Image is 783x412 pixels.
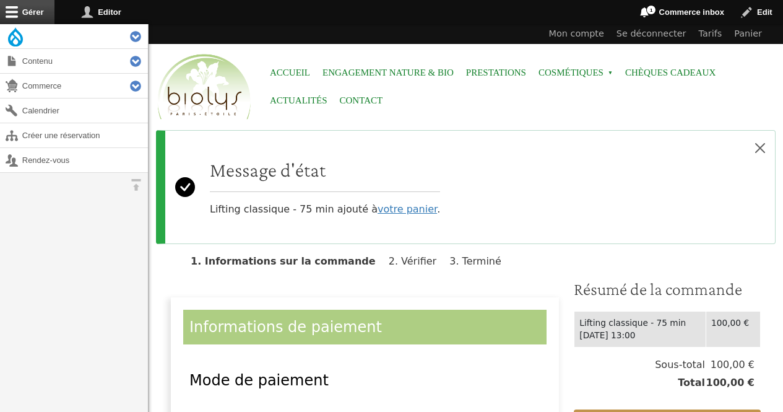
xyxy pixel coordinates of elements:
[270,87,327,115] a: Actualités
[705,357,755,372] span: 100,00 €
[189,318,382,336] span: Informations de paiement
[270,59,310,87] a: Accueil
[539,59,613,87] span: Cosmétiques
[625,59,716,87] a: Chèques cadeaux
[655,357,705,372] span: Sous-total
[449,255,511,267] li: Terminé
[322,59,454,87] a: Engagement Nature & Bio
[745,131,775,165] button: Close
[646,5,656,15] span: 1
[705,375,755,390] span: 100,00 €
[579,317,701,330] div: Lifting classique - 75 min
[579,330,635,340] time: [DATE] 13:00
[466,59,526,87] a: Prestations
[210,158,440,217] div: Lifting classique - 75 min ajouté à .
[610,24,693,44] a: Se déconnecter
[340,87,383,115] a: Contact
[210,158,440,182] h2: Message d'état
[728,24,768,44] a: Panier
[124,173,148,197] button: Orientation horizontale
[608,71,613,76] span: »
[156,130,776,244] div: Message d'état
[389,255,446,267] li: Vérifier
[706,311,761,347] td: 100,00 €
[678,375,705,390] span: Total
[693,24,729,44] a: Tarifs
[175,141,195,234] svg: Success:
[543,24,610,44] a: Mon compte
[149,24,783,130] header: Entête du site
[378,203,437,215] a: votre panier
[574,279,761,300] h3: Résumé de la commande
[155,52,254,123] img: Accueil
[189,372,329,389] span: Mode de paiement
[191,255,386,267] li: Informations sur la commande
